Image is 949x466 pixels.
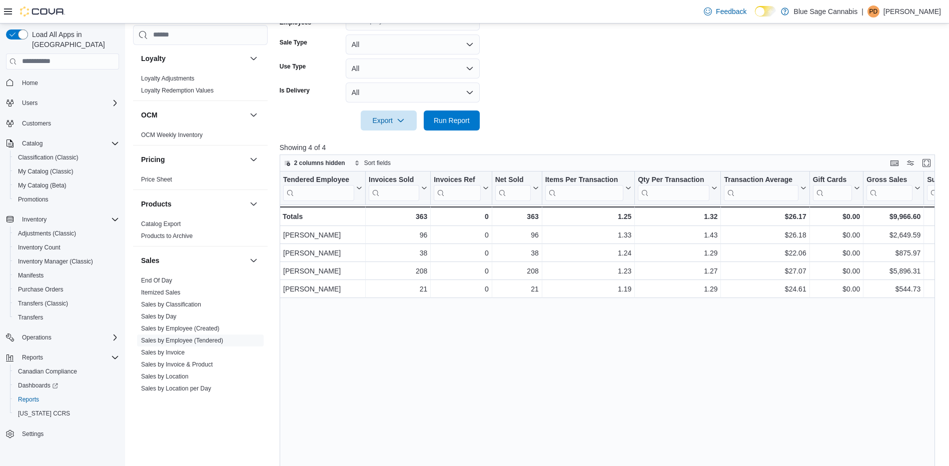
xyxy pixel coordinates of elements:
p: Showing 4 of 4 [280,142,942,152]
button: Inventory Count [10,240,123,254]
span: Sales by Invoice [141,348,185,356]
span: PD [869,5,878,17]
div: 21 [495,283,539,295]
p: [PERSON_NAME] [883,5,941,17]
span: Reports [14,393,119,405]
div: 0 [434,247,488,259]
a: Sales by Location [141,373,189,380]
span: Operations [18,331,119,343]
span: Dashboards [14,379,119,391]
span: Inventory [22,215,47,223]
span: Sales by Invoice & Product [141,360,213,368]
button: Gross Sales [866,175,920,200]
button: OCM [248,109,260,121]
div: Net Sold [495,175,530,200]
span: Inventory Manager (Classic) [18,257,93,265]
button: Export [361,110,417,130]
span: Customers [22,119,51,127]
span: Customers [18,117,119,129]
button: [US_STATE] CCRS [10,406,123,420]
a: Sales by Invoice & Product [141,361,213,368]
span: Users [22,99,38,107]
a: Customers [18,117,55,129]
span: Sales by Classification [141,300,201,308]
span: Dashboards [18,381,58,389]
span: Classification (Classic) [14,151,119,163]
span: Canadian Compliance [14,365,119,377]
div: 1.19 [545,283,632,295]
button: Reports [2,350,123,364]
span: Adjustments (Classic) [14,227,119,239]
h3: Products [141,199,172,209]
span: Load All Apps in [GEOGRAPHIC_DATA] [28,29,119,49]
div: Invoices Ref [434,175,480,184]
div: [PERSON_NAME] [283,247,362,259]
div: $27.07 [724,265,806,277]
span: Reports [22,353,43,361]
a: Loyalty Adjustments [141,75,195,82]
div: $0.00 [812,247,860,259]
button: Operations [18,331,56,343]
span: Itemized Sales [141,288,181,296]
div: Invoices Ref [434,175,480,200]
span: 2 columns hidden [294,159,345,167]
span: Catalog [22,139,43,147]
button: Products [248,198,260,210]
button: Invoices Ref [434,175,488,200]
div: $26.17 [724,210,806,222]
div: 1.23 [545,265,632,277]
button: Catalog [18,137,47,149]
div: Transaction Average [724,175,798,200]
span: Home [18,76,119,89]
button: Loyalty [141,53,246,63]
div: Invoices Sold [369,175,419,200]
div: $875.97 [866,247,920,259]
button: Customers [2,116,123,130]
button: OCM [141,110,246,120]
span: Adjustments (Classic) [18,229,76,237]
span: Price Sheet [141,175,172,183]
button: Run Report [424,110,480,130]
span: OCM Weekly Inventory [141,131,203,139]
div: 363 [495,210,538,222]
a: Adjustments (Classic) [14,227,80,239]
span: Canadian Compliance [18,367,77,375]
div: $0.00 [812,283,860,295]
input: Dark Mode [755,6,776,16]
a: Loyalty Redemption Values [141,87,214,94]
span: Settings [18,427,119,440]
div: 1.27 [638,265,717,277]
div: 1.33 [545,229,632,241]
div: Totals [283,210,362,222]
button: Gift Cards [812,175,860,200]
a: Canadian Compliance [14,365,81,377]
span: Purchase Orders [18,285,64,293]
div: Gift Cards [812,175,852,184]
span: Promotions [14,193,119,205]
button: Net Sold [495,175,538,200]
button: Adjustments (Classic) [10,226,123,240]
button: All [346,58,480,78]
div: 96 [369,229,427,241]
span: Washington CCRS [14,407,119,419]
div: $0.00 [812,210,860,222]
a: Inventory Manager (Classic) [14,255,97,267]
div: 208 [495,265,539,277]
div: $9,966.60 [866,210,920,222]
div: $0.00 [812,229,860,241]
div: $22.06 [724,247,806,259]
div: Gift Card Sales [812,175,852,200]
div: 1.29 [638,247,717,259]
span: My Catalog (Beta) [18,181,67,189]
a: Products to Archive [141,232,193,239]
div: Net Sold [495,175,530,184]
button: Operations [2,330,123,344]
span: Sales by Location [141,372,189,380]
button: Settings [2,426,123,441]
a: Inventory Count [14,241,65,253]
div: 96 [495,229,539,241]
span: Sales by Employee (Created) [141,324,220,332]
span: Catalog Export [141,220,181,228]
button: Items Per Transaction [545,175,631,200]
div: $0.00 [812,265,860,277]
